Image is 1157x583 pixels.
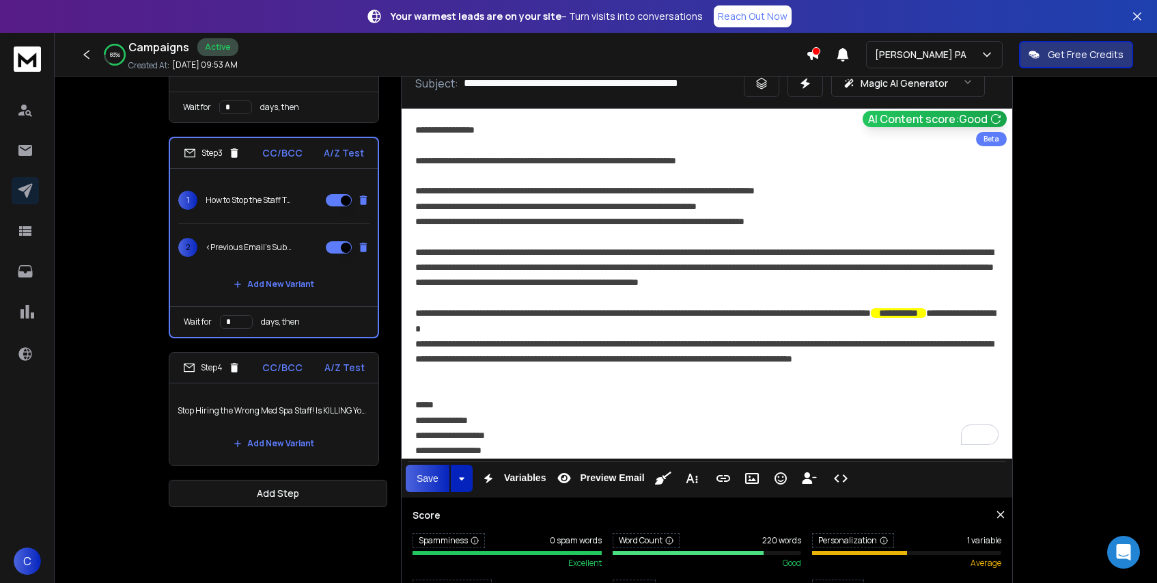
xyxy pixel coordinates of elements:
div: Open Intercom Messenger [1107,536,1140,569]
button: Add New Variant [223,271,325,298]
button: Save [406,465,449,492]
div: Active [197,38,238,56]
button: Add New Variant [223,430,325,457]
a: Reach Out Now [714,5,792,27]
p: Wait for [184,316,212,327]
button: Get Free Credits [1019,41,1133,68]
div: Beta [976,132,1007,146]
p: days, then [261,316,300,327]
p: [PERSON_NAME] PA [875,48,972,62]
span: 220 words [762,535,801,546]
li: Step4CC/BCCA/Z TestStop Hiring the Wrong Med Spa Staff! Is KILLING Your Growth!Add New Variant [169,352,379,466]
strong: Your warmest leads are on your site [391,10,561,23]
button: Magic AI Generator [831,70,985,97]
p: A/Z Test [324,146,364,160]
p: Get Free Credits [1048,48,1124,62]
button: AI Content score:Good [863,111,1007,127]
li: Step3CC/BCCA/Z Test1How to Stop the Staff Turnover Cycle in Your Med Spa2<Previous Email's Subjec... [169,137,379,338]
div: Step 3 [184,147,240,159]
h3: Score [413,509,1001,522]
p: How to Stop the Staff Turnover Cycle in Your Med Spa [206,195,293,206]
span: excellent [568,558,602,569]
span: Word Count [613,533,680,548]
span: 2 [178,238,197,257]
button: Preview Email [551,465,647,492]
p: Subject: [415,75,458,92]
span: average [971,558,1001,569]
p: 83 % [110,51,120,59]
span: Spamminess [413,533,485,548]
p: Reach Out Now [718,10,787,23]
span: Personalization [812,533,894,548]
p: Stop Hiring the Wrong Med Spa Staff! Is KILLING Your Growth! [178,392,370,430]
p: CC/BCC [262,361,303,375]
p: Created At: [128,60,169,71]
p: <Previous Email's Subject> [206,242,293,253]
span: good [783,558,801,569]
div: Step 4 [183,362,240,374]
h1: Campaigns [128,39,189,55]
span: 1 [178,191,197,210]
span: 1 variable [967,535,1001,546]
button: C [14,547,41,575]
p: days, then [260,102,299,113]
p: [DATE] 09:53 AM [172,59,238,70]
button: Add Step [169,480,387,507]
p: – Turn visits into conversations [391,10,703,23]
span: Variables [501,472,549,484]
p: Magic AI Generator [861,77,948,90]
p: CC/BCC [262,146,303,160]
span: 0 spam words [550,535,602,546]
span: Preview Email [577,472,647,484]
img: logo [14,46,41,72]
div: To enrich screen reader interactions, please activate Accessibility in Grammarly extension settings [402,109,1012,459]
button: Variables [475,465,549,492]
p: A/Z Test [324,361,365,375]
p: Wait for [183,102,211,113]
